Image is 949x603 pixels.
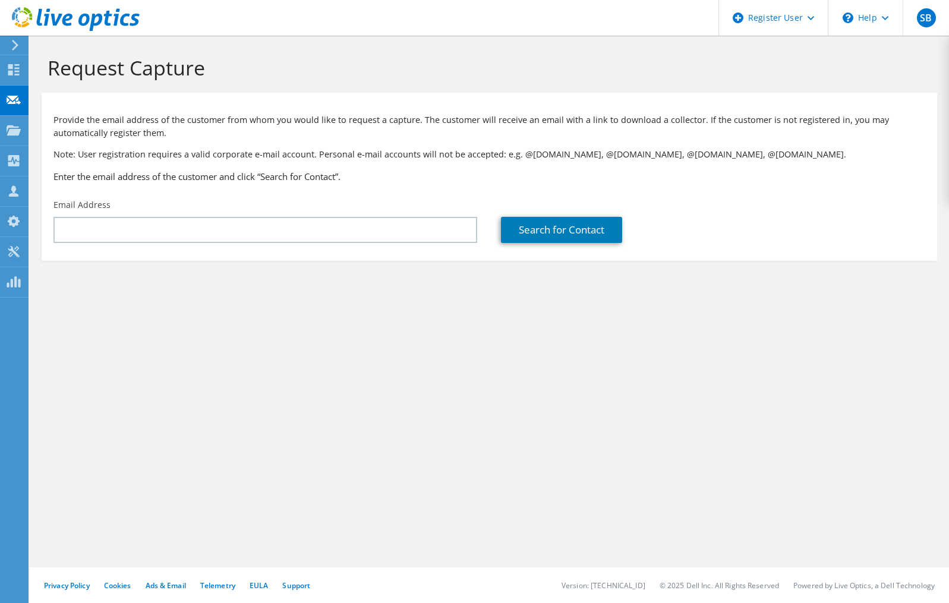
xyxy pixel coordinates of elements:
[843,12,853,23] svg: \n
[146,580,186,591] a: Ads & Email
[53,170,925,183] h3: Enter the email address of the customer and click “Search for Contact”.
[282,580,310,591] a: Support
[104,580,131,591] a: Cookies
[53,113,925,140] p: Provide the email address of the customer from whom you would like to request a capture. The cust...
[917,8,936,27] span: SB
[250,580,268,591] a: EULA
[53,199,111,211] label: Email Address
[562,580,645,591] li: Version: [TECHNICAL_ID]
[793,580,935,591] li: Powered by Live Optics, a Dell Technology
[44,580,90,591] a: Privacy Policy
[200,580,235,591] a: Telemetry
[660,580,779,591] li: © 2025 Dell Inc. All Rights Reserved
[53,148,925,161] p: Note: User registration requires a valid corporate e-mail account. Personal e-mail accounts will ...
[48,55,925,80] h1: Request Capture
[501,217,622,243] a: Search for Contact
